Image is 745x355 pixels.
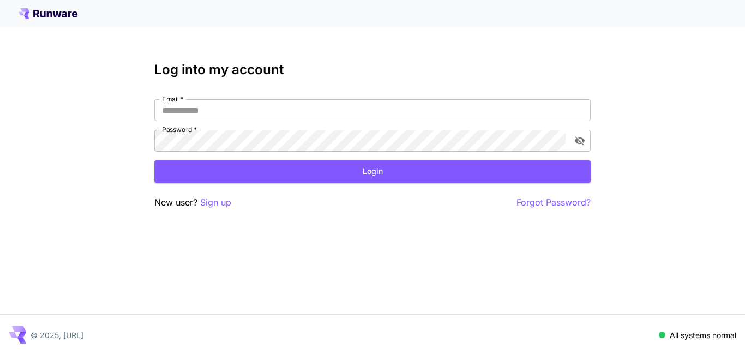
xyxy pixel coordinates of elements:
p: New user? [154,196,231,209]
h3: Log into my account [154,62,591,77]
label: Password [162,125,197,134]
p: © 2025, [URL] [31,329,83,341]
button: Login [154,160,591,183]
button: toggle password visibility [570,131,590,151]
button: Sign up [200,196,231,209]
button: Forgot Password? [516,196,591,209]
p: All systems normal [670,329,736,341]
label: Email [162,94,183,104]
